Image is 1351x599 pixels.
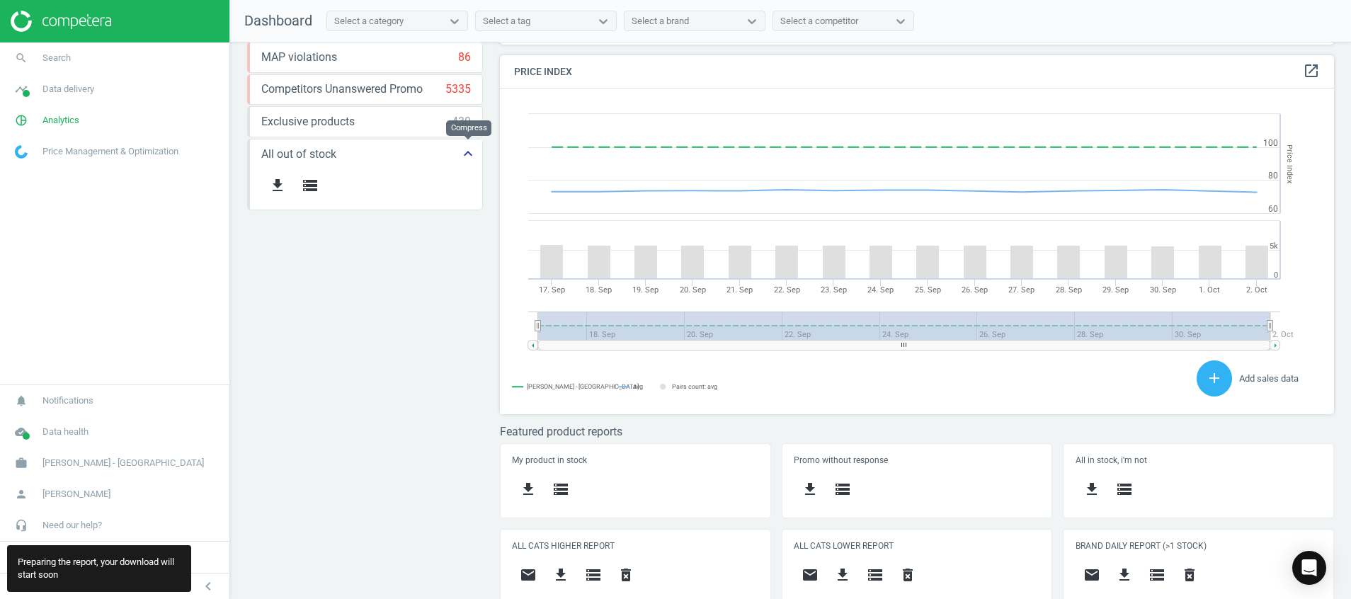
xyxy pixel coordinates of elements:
i: search [8,45,35,72]
tspan: 27. Sep [1008,285,1034,295]
div: Select a category [334,15,404,28]
button: get_app [512,473,545,506]
div: Select a tag [483,15,530,28]
img: wGWNvw8QSZomAAAAABJRU5ErkJggg== [15,145,28,159]
i: chevron_left [200,578,217,595]
button: get_app [826,559,859,592]
div: 5335 [445,81,471,97]
i: storage [585,566,602,583]
h5: BRAND DAILY REPORT (>1 STOCK) [1076,541,1322,551]
button: keyboard_arrow_up [454,139,482,169]
i: get_app [1083,481,1100,498]
div: Preparing the report, your download will start soon [7,545,191,592]
button: add [1197,360,1232,397]
button: chevron_left [190,577,226,595]
tspan: 2. Oct [1246,285,1267,295]
button: storage [294,169,326,202]
button: delete_forever [891,559,924,592]
i: email [802,566,819,583]
i: storage [1148,566,1165,583]
i: storage [552,481,569,498]
span: Price Management & Optimization [42,145,178,158]
button: delete_forever [1173,559,1206,592]
tspan: avg [633,383,643,390]
tspan: 17. Sep [539,285,565,295]
button: storage [1141,559,1173,592]
tspan: 1. Oct [1199,285,1220,295]
a: open_in_new [1303,62,1320,81]
h3: Featured product reports [500,425,1334,438]
i: headset_mic [8,512,35,539]
button: storage [577,559,610,592]
text: 60 [1268,204,1278,214]
i: storage [302,177,319,194]
i: get_app [269,177,286,194]
tspan: 18. Sep [586,285,612,295]
tspan: 19. Sep [632,285,659,295]
i: email [520,566,537,583]
div: 430 [452,114,471,130]
button: get_app [1076,473,1108,506]
tspan: 23. Sep [821,285,847,295]
button: email [512,559,545,592]
i: storage [1116,481,1133,498]
div: Compress [446,120,491,136]
h5: Promo without response [794,455,1040,465]
span: Need our help? [42,519,102,532]
span: Notifications [42,394,93,407]
i: get_app [834,566,851,583]
button: storage [545,473,577,506]
i: cloud_done [8,418,35,445]
span: Exclusive products [261,114,355,130]
tspan: 29. Sep [1102,285,1129,295]
i: timeline [8,76,35,103]
tspan: 25. Sep [915,285,941,295]
i: storage [834,481,851,498]
button: delete_forever [610,559,642,592]
div: Select a competitor [780,15,858,28]
button: get_app [545,559,577,592]
button: get_app [261,169,294,202]
h5: My product in stock [512,455,758,465]
div: Select a brand [632,15,689,28]
button: storage [859,559,891,592]
h4: Price Index [500,55,1334,89]
i: pie_chart_outlined [8,107,35,134]
text: 5k [1270,241,1278,251]
img: ajHJNr6hYgQAAAAASUVORK5CYII= [11,11,111,32]
tspan: Price Index [1285,144,1294,183]
span: MAP violations [261,50,337,65]
text: 80 [1268,171,1278,181]
i: add [1206,370,1223,387]
button: storage [1108,473,1141,506]
i: storage [867,566,884,583]
i: open_in_new [1303,62,1320,79]
tspan: 21. Sep [726,285,753,295]
i: keyboard_arrow_up [460,145,477,162]
i: get_app [520,481,537,498]
i: delete_forever [617,566,634,583]
tspan: 20. Sep [680,285,706,295]
h5: ALL CATS HIGHER REPORT [512,541,758,551]
button: email [794,559,826,592]
i: delete_forever [899,566,916,583]
span: Search [42,52,71,64]
text: 100 [1263,138,1278,148]
button: get_app [794,473,826,506]
h5: All in stock, i'm not [1076,455,1322,465]
button: get_app [1108,559,1141,592]
tspan: 26. Sep [962,285,988,295]
i: get_app [802,481,819,498]
tspan: Pairs count: avg [672,383,717,390]
span: Dashboard [244,12,312,29]
span: Competitors Unanswered Promo [261,81,423,97]
span: [PERSON_NAME] - [GEOGRAPHIC_DATA] [42,457,204,469]
tspan: [PERSON_NAME] - [GEOGRAPHIC_DATA] [527,383,639,390]
button: storage [826,473,859,506]
button: email [1076,559,1108,592]
span: Analytics [42,114,79,127]
span: Data health [42,426,89,438]
tspan: 2. Oct [1272,330,1294,339]
tspan: 28. Sep [1056,285,1082,295]
tspan: 22. Sep [774,285,800,295]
